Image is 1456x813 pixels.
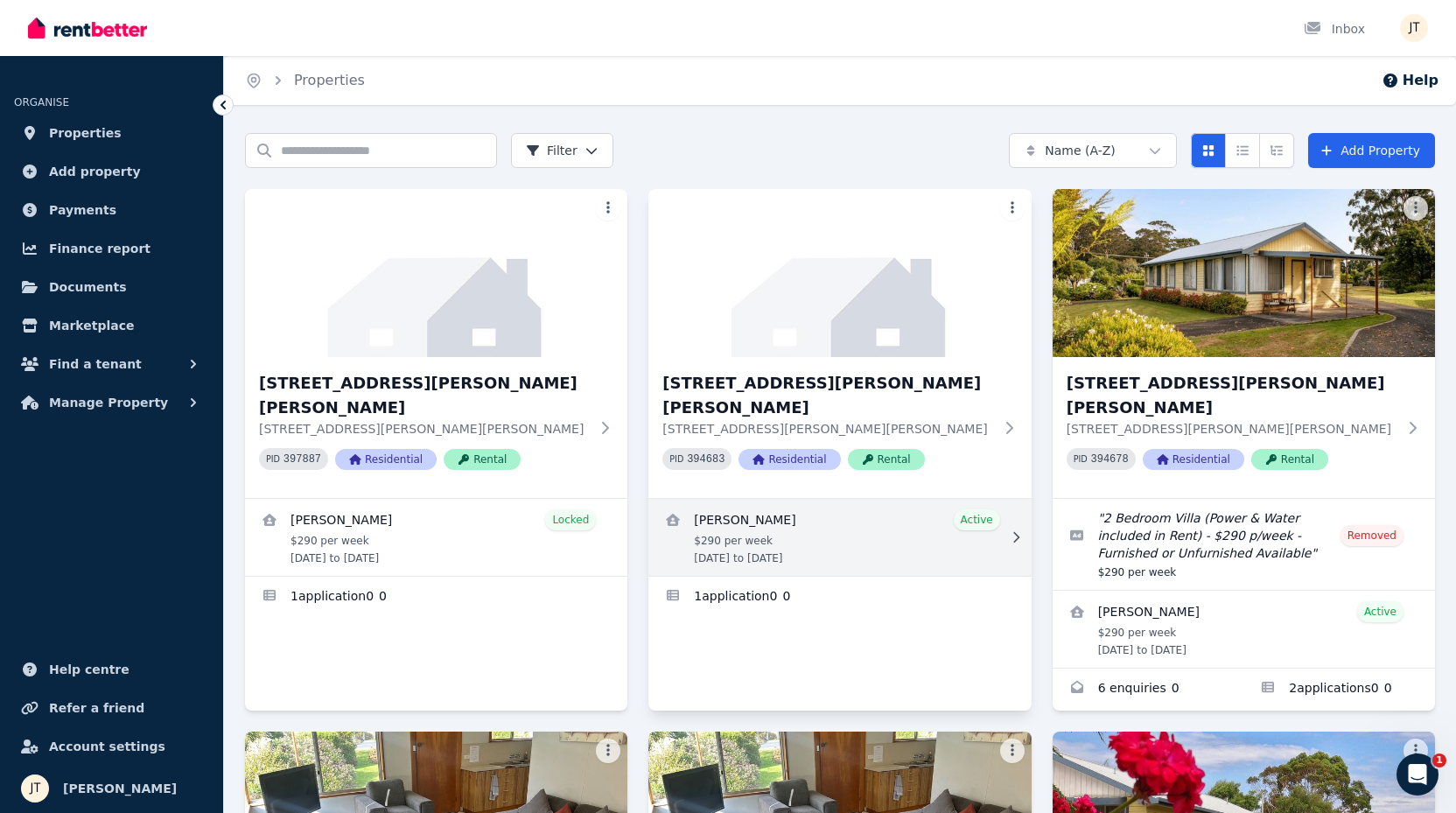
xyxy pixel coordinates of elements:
a: Properties [294,72,365,88]
span: Refer a friend [49,697,144,718]
code: 397887 [283,453,321,466]
a: View details for Dimity Williams [648,499,1031,576]
small: PID [1074,454,1088,464]
span: Add property [49,161,141,182]
button: More options [596,739,620,763]
img: Jamie Taylor [21,774,49,802]
span: Help centre [49,659,129,680]
span: Residential [738,449,840,470]
span: Rental [848,449,925,470]
span: Manage Property [49,392,168,413]
h3: [STREET_ADDRESS][PERSON_NAME][PERSON_NAME] [662,371,992,420]
a: Finance report [14,231,209,266]
button: More options [1000,196,1025,221]
span: 1 [1432,753,1446,767]
button: Compact list view [1225,133,1260,168]
button: More options [1403,196,1428,221]
span: Residential [1143,449,1244,470]
img: 2/21 Andrew St, Strahan [245,189,627,357]
button: More options [596,196,620,221]
nav: Breadcrumb [224,56,386,105]
button: More options [1000,739,1025,763]
iframe: Intercom live chat [1396,753,1438,795]
a: Properties [14,116,209,151]
a: Applications for 4/21 Andrew St, Strahan [648,577,1031,619]
span: Rental [1251,449,1328,470]
a: 5/21 Andrew St, Strahan[STREET_ADDRESS][PERSON_NAME][PERSON_NAME][STREET_ADDRESS][PERSON_NAME][PE... [1053,189,1435,498]
span: Rental [444,449,521,470]
p: [STREET_ADDRESS][PERSON_NAME][PERSON_NAME] [662,420,992,438]
a: View details for Alexandre Flaschner [245,499,627,576]
span: Find a tenant [49,354,142,375]
small: PID [266,454,280,464]
button: Filter [511,133,613,168]
span: Name (A-Z) [1045,142,1116,159]
a: 4/21 Andrew St, Strahan[STREET_ADDRESS][PERSON_NAME][PERSON_NAME][STREET_ADDRESS][PERSON_NAME][PE... [648,189,1031,498]
a: Applications for 2/21 Andrew St, Strahan [245,577,627,619]
code: 394678 [1091,453,1129,466]
span: Documents [49,277,127,298]
h3: [STREET_ADDRESS][PERSON_NAME][PERSON_NAME] [259,371,589,420]
img: Jamie Taylor [1400,14,1428,42]
button: Expanded list view [1259,133,1294,168]
a: 2/21 Andrew St, Strahan[STREET_ADDRESS][PERSON_NAME][PERSON_NAME][STREET_ADDRESS][PERSON_NAME][PE... [245,189,627,498]
div: View options [1191,133,1294,168]
button: Find a tenant [14,347,209,382]
a: Documents [14,270,209,305]
span: Properties [49,123,122,144]
button: Manage Property [14,385,209,420]
p: [STREET_ADDRESS][PERSON_NAME][PERSON_NAME] [259,420,589,438]
button: Help [1382,70,1438,91]
span: [PERSON_NAME] [63,778,177,799]
span: Filter [526,142,577,159]
a: Edit listing: 2 Bedroom Villa (Power & Water included in Rent) - $290 p/week - Furnished or Unfur... [1053,499,1435,590]
a: Payments [14,193,209,228]
img: RentBetter [28,15,147,41]
a: Refer a friend [14,690,209,725]
img: 5/21 Andrew St, Strahan [1053,189,1435,357]
button: Card view [1191,133,1226,168]
span: Payments [49,200,116,221]
a: Account settings [14,729,209,764]
a: Add property [14,154,209,189]
a: Marketplace [14,308,209,343]
button: More options [1403,739,1428,763]
span: Account settings [49,736,165,757]
code: 394683 [687,453,724,466]
div: Inbox [1304,20,1365,38]
span: Residential [335,449,437,470]
p: [STREET_ADDRESS][PERSON_NAME][PERSON_NAME] [1067,420,1396,438]
img: 4/21 Andrew St, Strahan [648,189,1031,357]
span: Marketplace [49,315,134,336]
a: Applications for 5/21 Andrew St, Strahan [1243,669,1435,711]
span: Finance report [49,238,150,259]
a: View details for Pamela Carroll [1053,591,1435,668]
button: Name (A-Z) [1009,133,1177,168]
a: Add Property [1308,133,1435,168]
h3: [STREET_ADDRESS][PERSON_NAME][PERSON_NAME] [1067,371,1396,420]
a: Help centre [14,652,209,687]
span: ORGANISE [14,96,69,109]
small: PID [669,454,683,464]
a: Enquiries for 5/21 Andrew St, Strahan [1053,669,1244,711]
